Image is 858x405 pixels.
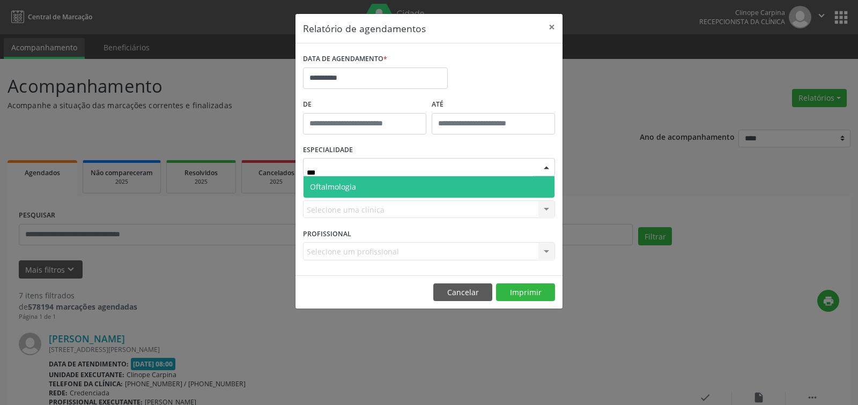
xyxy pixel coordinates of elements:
label: DATA DE AGENDAMENTO [303,51,387,67]
label: ATÉ [432,96,555,113]
label: ESPECIALIDADE [303,142,353,159]
button: Imprimir [496,283,555,302]
span: Oftalmologia [310,182,356,192]
button: Cancelar [433,283,492,302]
label: De [303,96,426,113]
button: Close [541,14,563,40]
label: PROFISSIONAL [303,226,351,242]
h5: Relatório de agendamentos [303,21,426,35]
